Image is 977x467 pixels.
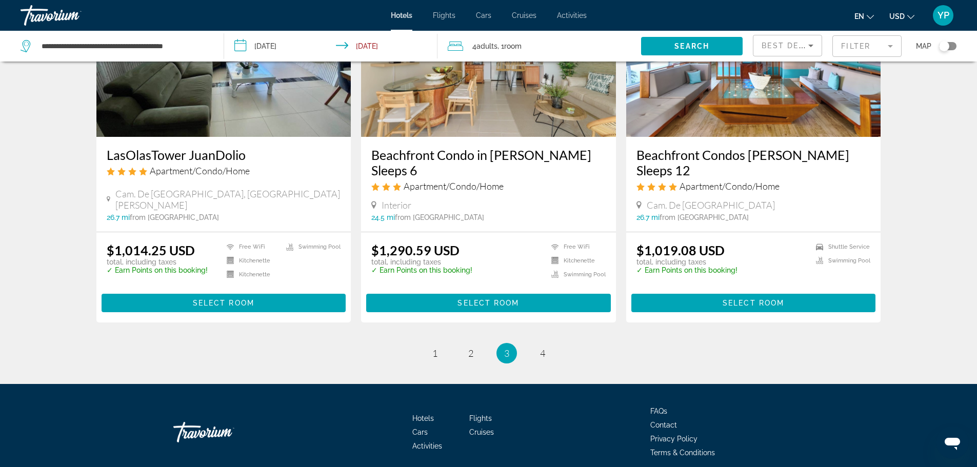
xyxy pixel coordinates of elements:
[371,213,395,221] span: 24.5 mi
[102,294,346,312] button: Select Room
[469,428,494,436] span: Cruises
[107,242,195,258] ins: $1,014.25 USD
[472,39,497,53] span: 4
[173,417,276,448] a: Travorium
[540,348,545,359] span: 4
[382,199,411,211] span: Interior
[107,213,130,221] span: 26.7 mi
[854,9,874,24] button: Change language
[469,414,492,422] a: Flights
[930,5,956,26] button: User Menu
[650,449,715,457] a: Terms & Conditions
[546,256,606,265] li: Kitchenette
[222,242,281,251] li: Free WiFi
[412,414,434,422] a: Hotels
[504,348,509,359] span: 3
[762,42,815,50] span: Best Deals
[476,42,497,50] span: Adults
[832,35,902,57] button: Filter
[497,39,522,53] span: , 1
[889,12,905,21] span: USD
[546,270,606,279] li: Swimming Pool
[371,258,472,266] p: total, including taxes
[371,180,606,192] div: 3 star Apartment
[193,299,254,307] span: Select Room
[631,296,876,308] a: Select Room
[366,296,611,308] a: Select Room
[107,147,341,163] a: LasOlasTower JuanDolio
[931,42,956,51] button: Toggle map
[650,407,667,415] a: FAQs
[395,213,484,221] span: from [GEOGRAPHIC_DATA]
[680,180,780,192] span: Apartment/Condo/Home
[412,428,428,436] a: Cars
[107,258,208,266] p: total, including taxes
[889,9,914,24] button: Change currency
[371,266,472,274] p: ✓ Earn Points on this booking!
[650,421,677,429] a: Contact
[150,165,250,176] span: Apartment/Condo/Home
[115,188,341,211] span: Cam. De [GEOGRAPHIC_DATA], [GEOGRAPHIC_DATA][PERSON_NAME]
[432,348,437,359] span: 1
[546,242,606,251] li: Free WiFi
[391,11,412,19] a: Hotels
[366,294,611,312] button: Select Room
[647,199,775,211] span: Cam. De [GEOGRAPHIC_DATA]
[811,242,870,251] li: Shuttle Service
[636,147,871,178] a: Beachfront Condos [PERSON_NAME] Sleeps 12
[130,213,219,221] span: from [GEOGRAPHIC_DATA]
[476,11,491,19] a: Cars
[107,165,341,176] div: 4 star Apartment
[437,31,641,62] button: Travelers: 4 adults, 0 children
[650,435,697,443] a: Privacy Policy
[936,426,969,459] iframe: Button to launch messaging window
[636,180,871,192] div: 4 star Apartment
[636,242,725,258] ins: $1,019.08 USD
[222,256,281,265] li: Kitchenette
[107,266,208,274] p: ✓ Earn Points on this booking!
[468,348,473,359] span: 2
[404,180,504,192] span: Apartment/Condo/Home
[674,42,709,50] span: Search
[557,11,587,19] a: Activities
[636,258,737,266] p: total, including taxes
[96,343,881,363] nav: Pagination
[723,299,784,307] span: Select Room
[224,31,438,62] button: Check-in date: Dec 23, 2025 Check-out date: Dec 27, 2025
[641,37,743,55] button: Search
[512,11,536,19] a: Cruises
[21,2,123,29] a: Travorium
[811,256,870,265] li: Swimming Pool
[371,242,460,258] ins: $1,290.59 USD
[916,39,931,53] span: Map
[631,294,876,312] button: Select Room
[504,42,522,50] span: Room
[636,213,660,221] span: 26.7 mi
[660,213,749,221] span: from [GEOGRAPHIC_DATA]
[412,442,442,450] a: Activities
[222,270,281,279] li: Kitchenette
[762,39,813,52] mat-select: Sort by
[371,147,606,178] a: Beachfront Condo in [PERSON_NAME] Sleeps 6
[938,10,949,21] span: YP
[854,12,864,21] span: en
[636,266,737,274] p: ✓ Earn Points on this booking!
[433,11,455,19] a: Flights
[457,299,519,307] span: Select Room
[102,296,346,308] a: Select Room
